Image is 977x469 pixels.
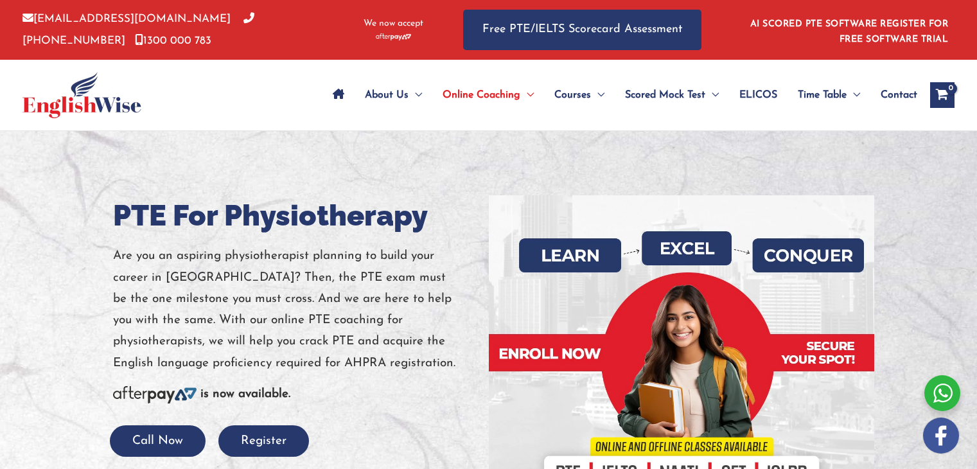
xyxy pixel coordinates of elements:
a: [EMAIL_ADDRESS][DOMAIN_NAME] [22,13,231,24]
span: Menu Toggle [409,73,422,118]
a: About UsMenu Toggle [355,73,432,118]
span: Menu Toggle [847,73,860,118]
span: Contact [881,73,917,118]
b: is now available. [200,388,290,400]
aside: Header Widget 1 [743,9,955,51]
a: ELICOS [729,73,788,118]
nav: Site Navigation: Main Menu [322,73,917,118]
p: Are you an aspiring physiotherapist planning to build your career in [GEOGRAPHIC_DATA]? Then, the... [113,245,479,374]
h1: PTE For Physiotherapy [113,195,479,236]
a: Scored Mock TestMenu Toggle [615,73,729,118]
span: Menu Toggle [705,73,719,118]
span: About Us [365,73,409,118]
a: CoursesMenu Toggle [544,73,615,118]
a: AI SCORED PTE SOFTWARE REGISTER FOR FREE SOFTWARE TRIAL [750,19,949,44]
button: Register [218,425,309,457]
a: 1300 000 783 [135,35,211,46]
img: white-facebook.png [923,418,959,454]
span: ELICOS [739,73,777,118]
button: Call Now [110,425,206,457]
img: Afterpay-Logo [113,386,197,403]
a: View Shopping Cart, empty [930,82,955,108]
a: Time TableMenu Toggle [788,73,870,118]
span: Menu Toggle [591,73,604,118]
a: Free PTE/IELTS Scorecard Assessment [463,10,701,50]
img: cropped-ew-logo [22,72,141,118]
a: Register [218,435,309,447]
span: We now accept [364,17,423,30]
span: Time Table [798,73,847,118]
span: Online Coaching [443,73,520,118]
a: Contact [870,73,917,118]
a: Online CoachingMenu Toggle [432,73,544,118]
span: Scored Mock Test [625,73,705,118]
img: Afterpay-Logo [376,33,411,40]
a: Call Now [110,435,206,447]
span: Courses [554,73,591,118]
a: [PHONE_NUMBER] [22,13,254,46]
span: Menu Toggle [520,73,534,118]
